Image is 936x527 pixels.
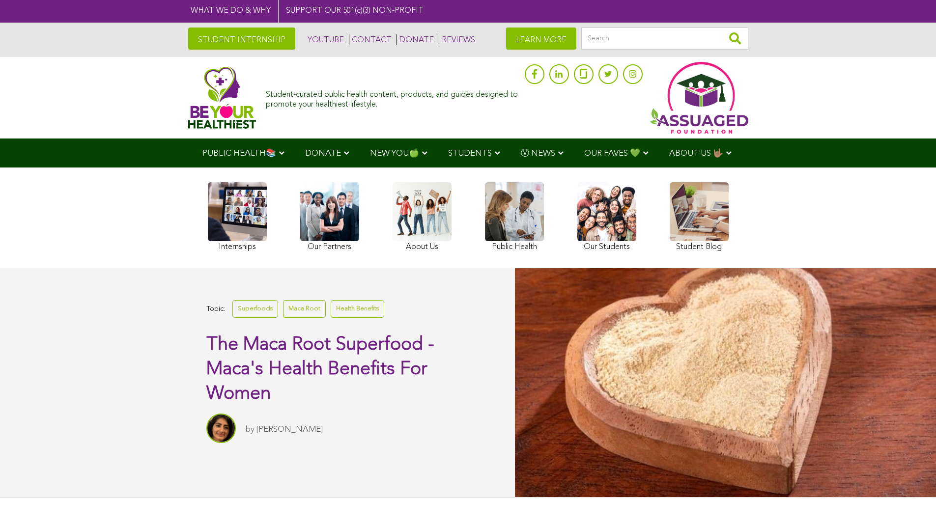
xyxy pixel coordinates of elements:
[256,425,323,434] a: [PERSON_NAME]
[283,300,326,317] a: Maca Root
[188,28,295,50] a: STUDENT INTERNSHIP
[206,303,225,316] span: Topic:
[887,480,936,527] iframe: Chat Widget
[669,149,723,158] span: ABOUT US 🤟🏽
[305,34,344,45] a: YOUTUBE
[370,149,419,158] span: NEW YOU🍏
[266,85,519,109] div: Student-curated public health content, products, and guides designed to promote your healthiest l...
[448,149,492,158] span: STUDENTS
[397,34,434,45] a: DONATE
[206,335,434,403] span: The Maca Root Superfood - Maca's Health Benefits For Women
[305,149,341,158] span: DONATE
[580,69,587,79] img: glassdoor
[581,28,748,50] input: Search
[506,28,576,50] a: LEARN MORE
[202,149,276,158] span: PUBLIC HEALTH📚
[650,62,748,134] img: Assuaged App
[521,149,555,158] span: Ⓥ NEWS
[439,34,475,45] a: REVIEWS
[584,149,640,158] span: OUR FAVES 💚
[188,66,256,129] img: Assuaged
[331,300,384,317] a: Health Benefits
[188,139,748,167] div: Navigation Menu
[246,425,255,434] span: by
[232,300,278,317] a: Superfoods
[349,34,392,45] a: CONTACT
[206,414,236,443] img: Sitara Darvish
